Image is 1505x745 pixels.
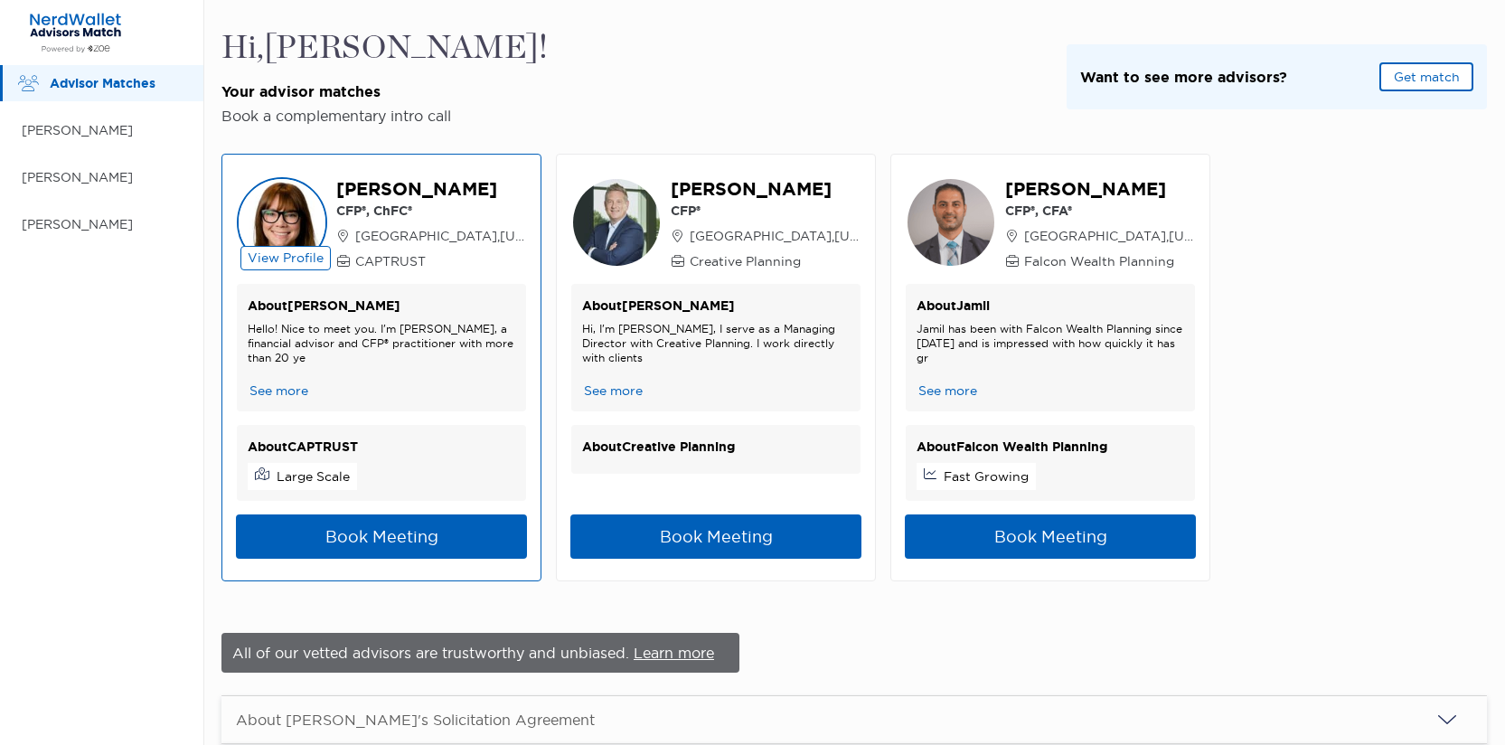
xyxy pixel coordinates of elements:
[22,166,185,189] p: [PERSON_NAME]
[1436,709,1458,731] img: icon arrow
[22,119,185,142] p: [PERSON_NAME]
[582,295,850,317] p: About [PERSON_NAME]
[1005,176,1196,202] p: [PERSON_NAME]
[336,227,527,245] p: [GEOGRAPHIC_DATA] , [US_STATE]
[1005,227,1196,245] p: [GEOGRAPHIC_DATA] , [US_STATE]
[917,436,1184,458] p: About Falcon Wealth Planning
[917,322,1184,365] p: Jamil has been with Falcon Wealth Planning since [DATE] and is impressed with how quickly it has gr
[1080,66,1287,89] p: Want to see more advisors?
[240,246,331,270] button: View Profile
[1005,252,1196,270] p: Falcon Wealth Planning
[634,644,714,662] a: Learn more
[917,382,979,401] button: See more
[671,227,861,245] p: [GEOGRAPHIC_DATA] , [US_STATE]
[237,177,327,268] img: advisor picture
[277,467,350,486] p: Large Scale
[232,644,634,662] span: All of our vetted advisors are trustworthy and unbiased.
[22,12,129,53] img: Zoe Financial
[248,322,515,365] div: Hello! Nice to meet you. I'm [PERSON_NAME], a financial advisor and CFP® practitioner with more t...
[336,252,527,270] p: CAPTRUST
[906,177,996,268] img: advisor picture
[236,514,527,559] button: Book Meeting
[905,514,1196,559] button: Book Meeting
[248,295,515,317] p: About [PERSON_NAME]
[221,29,548,68] h2: Hi, [PERSON_NAME] !
[221,107,548,125] h3: Book a complementary intro call
[917,295,1184,317] p: About Jamil
[1379,62,1473,91] button: Get match
[944,467,1029,486] p: Fast Growing
[50,72,185,95] p: Advisor Matches
[248,436,515,458] p: About CAPTRUST
[671,252,861,270] p: Creative Planning
[582,382,644,401] button: See more
[582,322,850,365] p: Hi, I'm [PERSON_NAME], I serve as a Managing Director with Creative Planning. I work directly wit...
[221,82,548,101] h2: Your advisor matches
[336,176,527,202] p: [PERSON_NAME]
[237,176,526,270] button: advisor pictureView Profile[PERSON_NAME]CFP®, ChFC® [GEOGRAPHIC_DATA],[US_STATE] CAPTRUST
[671,176,861,202] p: [PERSON_NAME]
[571,177,662,268] img: advisor picture
[671,202,861,220] p: CFP®
[570,514,861,559] button: Book Meeting
[1005,202,1196,220] p: CFP®, CFA®
[22,213,185,236] p: [PERSON_NAME]
[248,382,310,401] button: See more
[906,176,1195,270] button: advisor picture[PERSON_NAME]CFP®, CFA® [GEOGRAPHIC_DATA],[US_STATE] Falcon Wealth Planning
[582,436,850,458] p: About Creative Planning
[236,711,595,729] div: About [PERSON_NAME]'s Solicitation Agreement
[571,176,861,270] button: advisor picture[PERSON_NAME]CFP® [GEOGRAPHIC_DATA],[US_STATE] Creative Planning
[336,202,527,220] p: CFP®, ChFC®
